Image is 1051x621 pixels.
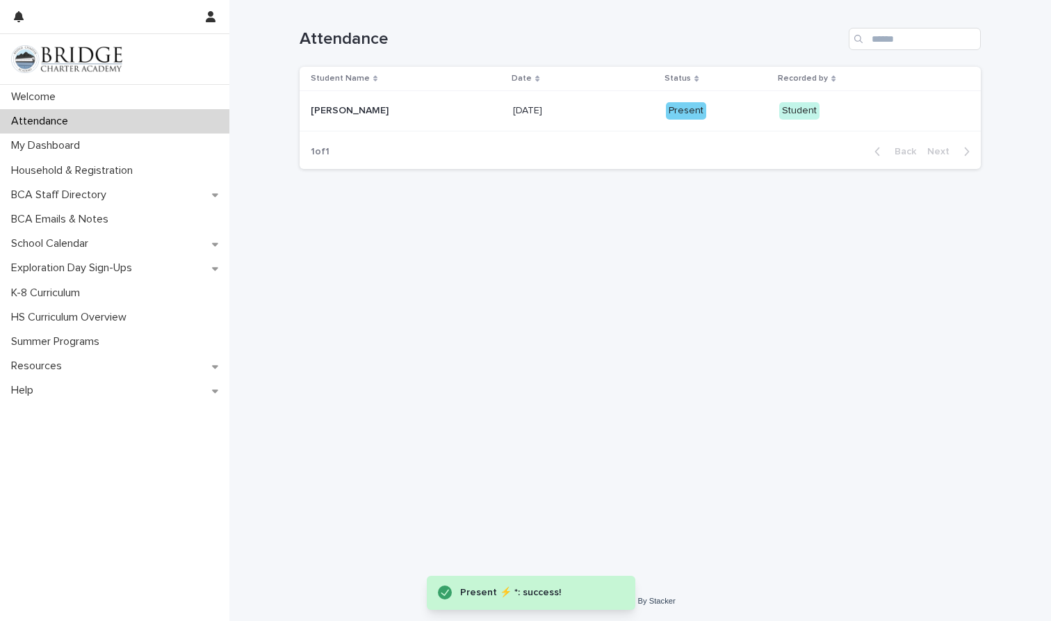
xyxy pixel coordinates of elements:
[605,597,675,605] a: Powered By Stacker
[6,164,144,177] p: Household & Registration
[300,91,981,131] tr: [PERSON_NAME][PERSON_NAME] [DATE][DATE] PresentStudent
[460,584,608,602] div: Present ⚡ *: success!
[6,188,117,202] p: BCA Staff Directory
[6,384,44,397] p: Help
[11,45,122,73] img: V1C1m3IdTEidaUdm9Hs0
[922,145,981,158] button: Next
[6,237,99,250] p: School Calendar
[300,135,341,169] p: 1 of 1
[6,311,138,324] p: HS Curriculum Overview
[6,360,73,373] p: Resources
[666,102,706,120] div: Present
[6,287,91,300] p: K-8 Curriculum
[512,71,532,86] p: Date
[886,147,916,156] span: Back
[849,28,981,50] input: Search
[863,145,922,158] button: Back
[6,213,120,226] p: BCA Emails & Notes
[300,29,843,49] h1: Attendance
[665,71,691,86] p: Status
[311,102,391,117] p: [PERSON_NAME]
[6,139,91,152] p: My Dashboard
[778,71,828,86] p: Recorded by
[779,102,820,120] div: Student
[513,102,545,117] p: [DATE]
[927,147,958,156] span: Next
[311,71,370,86] p: Student Name
[6,335,111,348] p: Summer Programs
[6,115,79,128] p: Attendance
[6,261,143,275] p: Exploration Day Sign-Ups
[6,90,67,104] p: Welcome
